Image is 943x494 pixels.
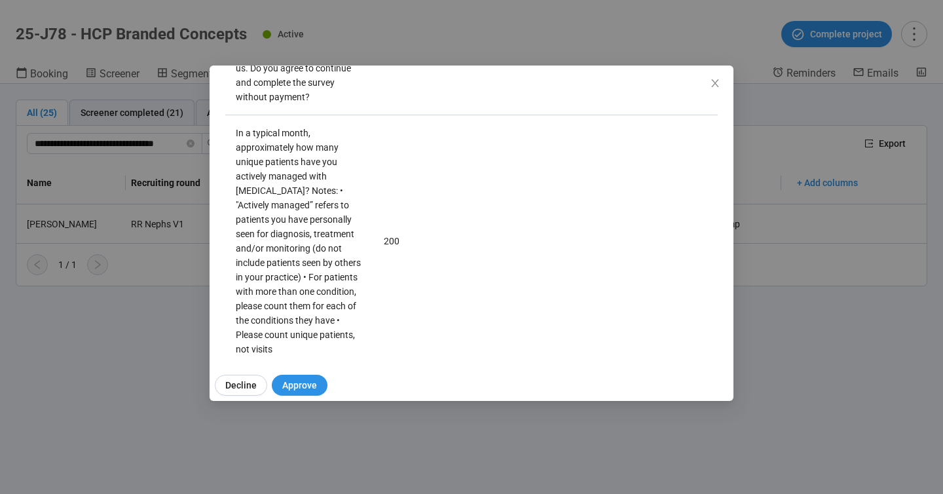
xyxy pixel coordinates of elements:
button: Close [708,77,722,91]
span: close [710,78,720,88]
button: Approve [272,375,327,396]
button: Decline [215,375,267,396]
td: 200 [373,115,718,368]
span: Approve [282,378,317,392]
td: In a typical month, approximately how many unique patients have you actively managed with [MEDICA... [225,115,373,368]
span: Decline [225,378,257,392]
